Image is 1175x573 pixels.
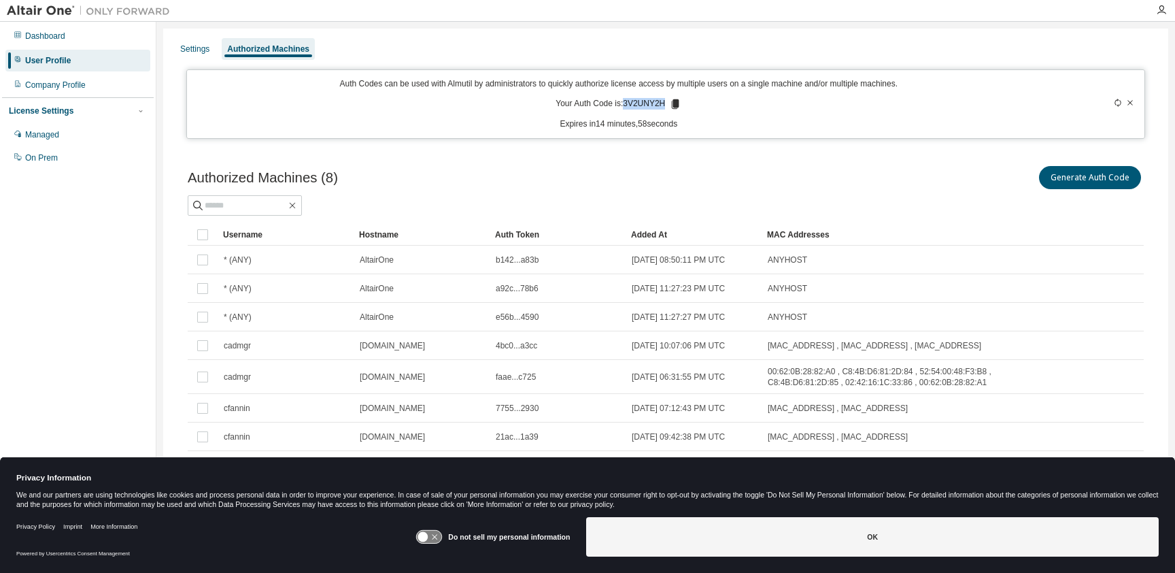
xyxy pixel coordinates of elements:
div: Company Profile [25,80,86,91]
span: cfannin [224,431,250,442]
span: [MAC_ADDRESS] , [MAC_ADDRESS] [768,431,908,442]
img: Altair One [7,4,177,18]
span: AltairOne [360,283,394,294]
div: License Settings [9,105,73,116]
span: ANYHOST [768,312,807,323]
div: Added At [631,224,756,246]
div: Username [223,224,348,246]
p: Expires in 14 minutes, 58 seconds [195,118,1042,130]
span: [MAC_ADDRESS] , [MAC_ADDRESS] [768,403,908,414]
span: 00:62:0B:28:82:A0 , C8:4B:D6:81:2D:84 , 52:54:00:48:F3:B8 , C8:4B:D6:81:2D:85 , 02:42:16:1C:33:86... [768,366,993,388]
div: Auth Token [495,224,620,246]
span: faae...c725 [496,372,536,382]
span: * (ANY) [224,312,252,323]
span: a92c...78b6 [496,283,539,294]
span: 21ac...1a39 [496,431,539,442]
span: [DOMAIN_NAME] [360,340,425,351]
span: [DATE] 11:27:27 PM UTC [632,312,725,323]
span: b142...a83b [496,255,539,265]
div: Authorized Machines [227,44,309,54]
span: 7755...2930 [496,403,539,414]
span: 4bc0...a3cc [496,340,537,351]
span: [DATE] 06:31:55 PM UTC [632,372,725,382]
span: AltairOne [360,312,394,323]
span: e56b...4590 [496,312,539,323]
span: Authorized Machines (8) [188,170,338,186]
div: Settings [180,44,209,54]
p: Auth Codes can be used with Almutil by administrators to quickly authorize license access by mult... [195,78,1042,90]
div: Dashboard [25,31,65,42]
span: [DOMAIN_NAME] [360,431,425,442]
span: [DATE] 07:12:43 PM UTC [632,403,725,414]
span: AltairOne [360,255,394,265]
span: [DOMAIN_NAME] [360,403,425,414]
span: * (ANY) [224,255,252,265]
span: [MAC_ADDRESS] , [MAC_ADDRESS] , [MAC_ADDRESS] [768,340,981,351]
div: User Profile [25,55,71,66]
div: On Prem [25,152,58,163]
button: Generate Auth Code [1039,166,1141,189]
p: Your Auth Code is: 3V2UNY2H [556,98,681,110]
span: [DOMAIN_NAME] [360,372,425,382]
span: cadmgr [224,372,251,382]
span: * (ANY) [224,283,252,294]
span: cadmgr [224,340,251,351]
span: [DATE] 11:27:23 PM UTC [632,283,725,294]
span: [DATE] 10:07:06 PM UTC [632,340,725,351]
span: ANYHOST [768,283,807,294]
span: ANYHOST [768,255,807,265]
div: MAC Addresses [767,224,994,246]
span: [DATE] 08:50:11 PM UTC [632,255,725,265]
span: [DATE] 09:42:38 PM UTC [632,431,725,442]
div: Managed [25,129,59,140]
div: Hostname [359,224,484,246]
span: cfannin [224,403,250,414]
